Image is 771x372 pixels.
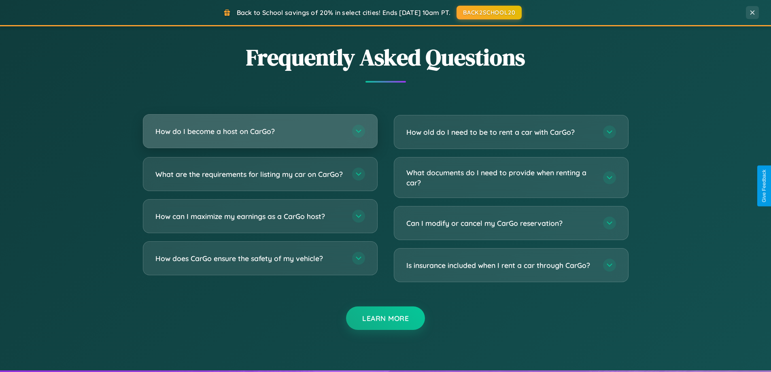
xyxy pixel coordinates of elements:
[155,253,344,264] h3: How does CarGo ensure the safety of my vehicle?
[155,126,344,136] h3: How do I become a host on CarGo?
[761,170,767,202] div: Give Feedback
[237,9,450,17] span: Back to School savings of 20% in select cities! Ends [DATE] 10am PT.
[406,260,595,270] h3: Is insurance included when I rent a car through CarGo?
[155,211,344,221] h3: How can I maximize my earnings as a CarGo host?
[346,306,425,330] button: Learn More
[143,42,629,73] h2: Frequently Asked Questions
[155,169,344,179] h3: What are the requirements for listing my car on CarGo?
[406,168,595,187] h3: What documents do I need to provide when renting a car?
[457,6,522,19] button: BACK2SCHOOL20
[406,218,595,228] h3: Can I modify or cancel my CarGo reservation?
[406,127,595,137] h3: How old do I need to be to rent a car with CarGo?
